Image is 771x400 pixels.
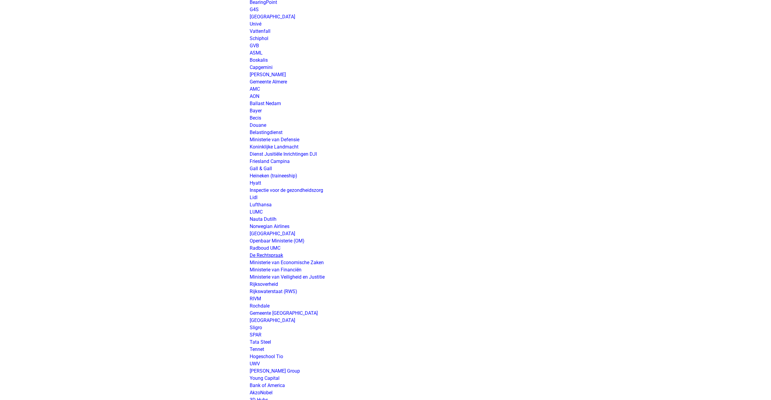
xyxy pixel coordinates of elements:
[250,64,273,70] a: Capgemini
[250,375,279,381] a: Young Capital
[250,368,300,374] a: [PERSON_NAME] Group
[250,223,289,229] a: Norwegian Airlines
[250,238,304,244] a: Openbaar Ministerie (OM)
[250,202,272,208] a: Lufthansa
[250,137,299,142] a: Ministerie van Defensie
[250,50,263,56] a: ASML
[250,195,258,200] a: Lidl
[250,310,318,316] a: Gemeente [GEOGRAPHIC_DATA]
[250,36,268,41] a: Schiphol
[250,115,261,121] a: Becis
[250,274,325,280] a: Ministerie van Veiligheid en Justitie
[250,7,259,12] a: G4S
[250,339,271,345] a: Tata Steel
[250,43,259,48] a: GVB
[250,317,295,323] a: [GEOGRAPHIC_DATA]
[250,130,282,135] a: Belastingdienst
[250,260,324,265] a: Ministerie van Economische Zaken
[250,86,260,92] a: AMC
[250,79,287,85] a: Gemeente Almere
[250,144,298,150] a: Koninklijke Landmacht
[250,21,261,27] a: Univé
[250,180,261,186] a: Hyatt
[250,72,286,77] a: [PERSON_NAME]
[250,231,295,236] a: [GEOGRAPHIC_DATA]
[250,332,261,338] a: SPAR
[250,383,285,388] a: Bank of America
[250,346,264,352] a: Tennet
[250,216,276,222] a: Nauta Dutilh
[250,390,273,395] a: AkzoNobel
[250,361,260,367] a: UWV
[250,151,317,157] a: Dienst Jusitiële Inrichtingen DJI
[250,281,278,287] a: Rijksoverheid
[250,303,270,309] a: Rochdale
[250,122,266,128] a: Douane
[250,325,262,330] a: Sligro
[250,166,272,171] a: Gall & Gall
[250,267,301,273] a: Ministerie van Financiën
[250,57,268,63] a: Boskalis
[250,93,259,99] a: AON
[250,289,297,294] a: Rijkswaterstaat (RWS)
[250,14,295,20] a: [GEOGRAPHIC_DATA]
[250,209,263,215] a: LUMC
[250,108,262,114] a: Bayer
[250,187,323,193] a: Inspectie voor de gezondheidszorg
[250,28,270,34] a: Vattenfall
[250,101,281,106] a: Ballast Nedam
[250,245,280,251] a: Radboud UMC
[250,158,290,164] a: Friesland Campina
[250,296,261,302] a: RIVM
[250,173,297,179] a: Heineken (traineeship)
[250,354,283,359] a: Hogeschool Tio
[250,252,283,258] a: De Rechtspraak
